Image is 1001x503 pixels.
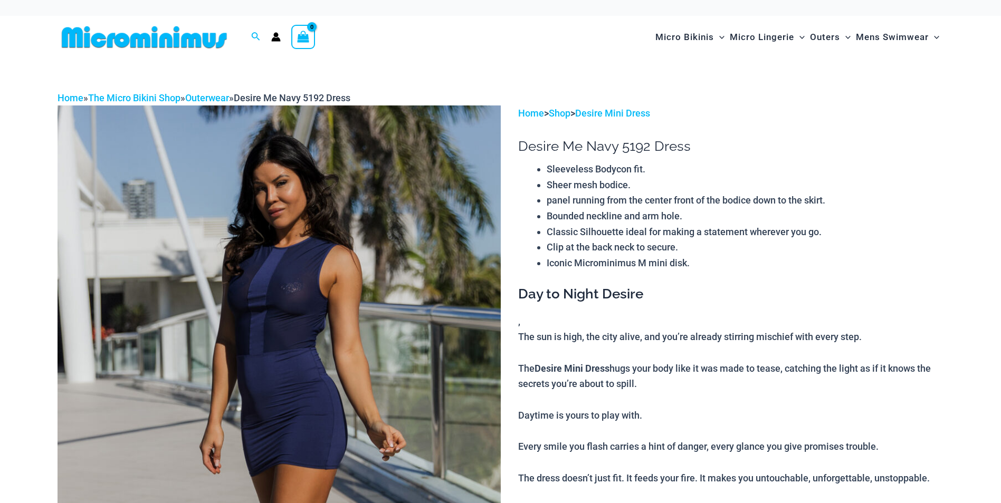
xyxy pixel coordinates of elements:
span: Outers [810,24,840,51]
a: OutersMenu ToggleMenu Toggle [807,21,853,53]
p: > > [518,105,943,121]
li: Sleeveless Bodycon fit. [547,161,943,177]
span: » » » [58,92,350,103]
li: Iconic Microminimus M mini disk. [547,255,943,271]
h1: Desire Me Navy 5192 Dress [518,138,943,154]
a: Search icon link [251,31,261,44]
b: Desire Mini Dress [535,362,609,374]
span: Menu Toggle [794,24,805,51]
li: Classic Silhouette ideal for making a statement wherever you go. [547,224,943,240]
a: Mens SwimwearMenu ToggleMenu Toggle [853,21,942,53]
h3: Day to Night Desire [518,285,943,303]
span: Micro Bikinis [655,24,714,51]
nav: Site Navigation [651,20,944,55]
span: Desire Me Navy 5192 Dress [234,92,350,103]
a: Desire Mini Dress [575,108,650,119]
li: Bounded neckline and arm hole. [547,208,943,224]
a: View Shopping Cart, empty [291,25,316,49]
a: Account icon link [271,32,281,42]
span: Micro Lingerie [730,24,794,51]
span: Menu Toggle [929,24,939,51]
a: Shop [549,108,570,119]
a: Home [518,108,544,119]
a: Micro BikinisMenu ToggleMenu Toggle [653,21,727,53]
span: Menu Toggle [714,24,724,51]
span: Mens Swimwear [856,24,929,51]
li: Clip at the back neck to secure. [547,239,943,255]
a: Outerwear [185,92,229,103]
a: Micro LingerieMenu ToggleMenu Toggle [727,21,807,53]
li: Sheer mesh bodice. [547,177,943,193]
a: The Micro Bikini Shop [88,92,180,103]
a: Home [58,92,83,103]
img: MM SHOP LOGO FLAT [58,25,231,49]
span: Menu Toggle [840,24,851,51]
li: panel running from the center front of the bodice down to the skirt. [547,192,943,208]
